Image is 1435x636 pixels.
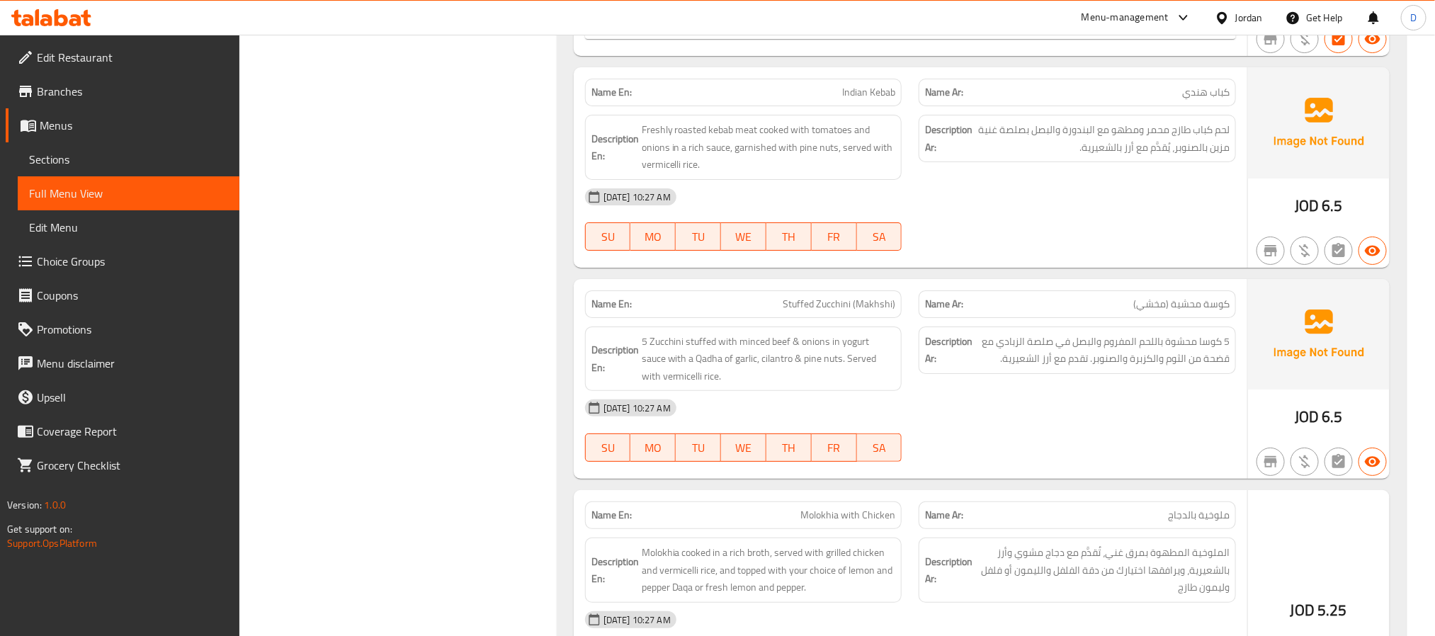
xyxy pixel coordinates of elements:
span: Grocery Checklist [37,457,228,474]
button: TU [676,433,721,462]
button: Available [1359,237,1387,265]
span: 5 Zucchini stuffed with minced beef & onions in yogurt sauce with a Qadha of garlic, cilantro & p... [642,333,896,385]
span: Coverage Report [37,423,228,440]
button: SA [857,433,902,462]
a: Menu disclaimer [6,346,239,380]
a: Edit Menu [18,210,239,244]
img: Ae5nvW7+0k+MAAAAAElFTkSuQmCC [1248,279,1390,390]
span: 1.0.0 [44,496,66,514]
strong: Description En: [591,341,639,376]
img: Ae5nvW7+0k+MAAAAAElFTkSuQmCC [1248,67,1390,178]
a: Edit Restaurant [6,40,239,74]
span: Freshly roasted kebab meat cooked with tomatoes and onions in a rich sauce, garnished with pine n... [642,121,896,174]
button: MO [630,433,676,462]
span: MO [636,438,670,458]
span: Stuffed Zucchini (Makhshi) [783,297,895,312]
span: لحم كباب طازج محمر ومطهو مع البندورة والبصل بصلصة غنية مزين بالصنوبر، يُقدَّم مع أرز بالشعيرية. [975,121,1230,156]
span: 6.5 [1322,403,1342,431]
span: MO [636,227,670,247]
span: JOD [1295,403,1319,431]
button: Not has choices [1325,448,1353,476]
span: ملوخية بالدجاج [1168,508,1230,523]
button: SA [857,222,902,251]
span: Molokhia cooked in a rich broth, served with grilled chicken and vermicelli rice, and topped with... [642,544,896,596]
a: Sections [18,142,239,176]
span: D [1410,10,1417,25]
strong: Description Ar: [925,553,972,588]
span: SU [591,227,625,247]
strong: Name En: [591,297,632,312]
button: Not has choices [1325,237,1353,265]
span: [DATE] 10:27 AM [598,191,676,204]
span: TH [772,227,806,247]
span: Edit Menu [29,219,228,236]
button: Available [1359,25,1387,53]
span: Choice Groups [37,253,228,270]
span: Indian Kebab [842,85,895,100]
span: كباب هندي [1182,85,1230,100]
span: Full Menu View [29,185,228,202]
span: 5.25 [1317,596,1347,624]
strong: Name En: [591,508,632,523]
span: WE [727,438,761,458]
span: Get support on: [7,520,72,538]
div: Menu-management [1082,9,1169,26]
span: JOD [1295,192,1319,220]
a: Grocery Checklist [6,448,239,482]
button: TH [766,222,812,251]
button: Available [1359,448,1387,476]
span: كوسة محشية (مخشي) [1133,297,1230,312]
strong: Name Ar: [925,297,963,312]
button: Purchased item [1291,25,1319,53]
span: [DATE] 10:27 AM [598,402,676,415]
span: TU [681,438,715,458]
strong: Name En: [591,85,632,100]
a: Menus [6,108,239,142]
span: JOD [1291,596,1315,624]
button: SU [585,433,631,462]
button: Purchased item [1291,237,1319,265]
span: Upsell [37,389,228,406]
span: WE [727,227,761,247]
strong: Description En: [591,553,639,588]
button: Has choices [1325,25,1353,53]
span: Molokhia with Chicken [800,508,895,523]
span: الملوخية المطهوة بمرق غني، تُقدَّم مع دجاج مشوي وأرز بالشعيرية، ويرافقها اختيارك من دقة الفلفل وا... [975,544,1230,596]
button: WE [721,433,766,462]
a: Full Menu View [18,176,239,210]
span: Sections [29,151,228,168]
span: SA [863,438,897,458]
span: Version: [7,496,42,514]
span: Coupons [37,287,228,304]
a: Support.OpsPlatform [7,534,97,552]
strong: Description En: [591,130,639,165]
span: FR [817,227,851,247]
strong: Name Ar: [925,508,963,523]
a: Upsell [6,380,239,414]
button: SU [585,222,631,251]
button: WE [721,222,766,251]
span: Menu disclaimer [37,355,228,372]
strong: Description Ar: [925,333,972,368]
span: TU [681,227,715,247]
button: MO [630,222,676,251]
span: FR [817,438,851,458]
a: Coverage Report [6,414,239,448]
span: TH [772,438,806,458]
span: Menus [40,117,228,134]
span: SU [591,438,625,458]
button: Not branch specific item [1257,448,1285,476]
span: Branches [37,83,228,100]
span: Edit Restaurant [37,49,228,66]
span: [DATE] 10:27 AM [598,613,676,627]
a: Promotions [6,312,239,346]
strong: Name Ar: [925,85,963,100]
button: TH [766,433,812,462]
span: Promotions [37,321,228,338]
strong: Description Ar: [925,121,972,156]
a: Branches [6,74,239,108]
button: FR [812,222,857,251]
button: FR [812,433,857,462]
button: TU [676,222,721,251]
span: 6.5 [1322,192,1342,220]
